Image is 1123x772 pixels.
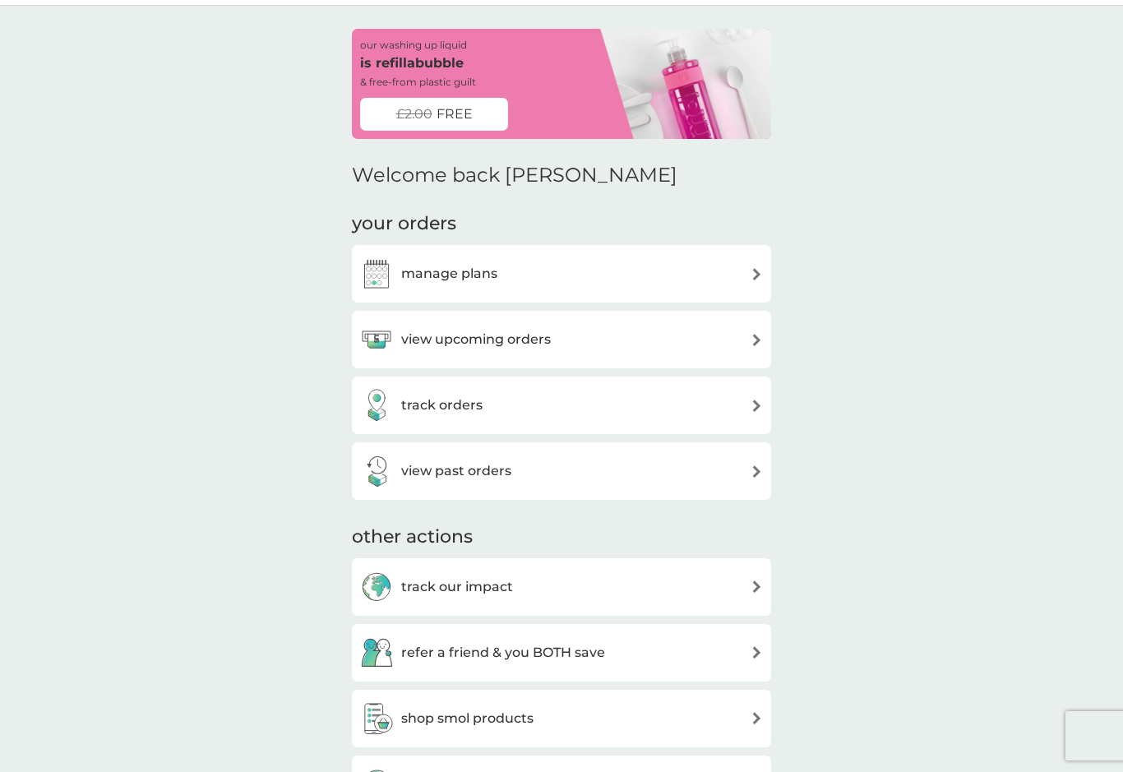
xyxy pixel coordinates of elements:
[751,334,763,346] img: arrow right
[396,104,432,125] span: £2.00
[751,646,763,659] img: arrow right
[360,53,464,74] p: is refillabubble
[751,400,763,412] img: arrow right
[401,576,513,598] h3: track our impact
[437,104,473,125] span: FREE
[401,460,511,482] h3: view past orders
[751,712,763,724] img: arrow right
[352,525,473,550] h3: other actions
[401,395,483,416] h3: track orders
[352,164,677,187] h2: Welcome back [PERSON_NAME]
[352,211,456,237] h3: your orders
[401,642,605,663] h3: refer a friend & you BOTH save
[401,329,551,350] h3: view upcoming orders
[751,268,763,280] img: arrow right
[401,263,497,284] h3: manage plans
[401,708,534,729] h3: shop smol products
[751,465,763,478] img: arrow right
[360,74,476,90] p: & free-from plastic guilt
[751,580,763,593] img: arrow right
[360,37,467,53] p: our washing up liquid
